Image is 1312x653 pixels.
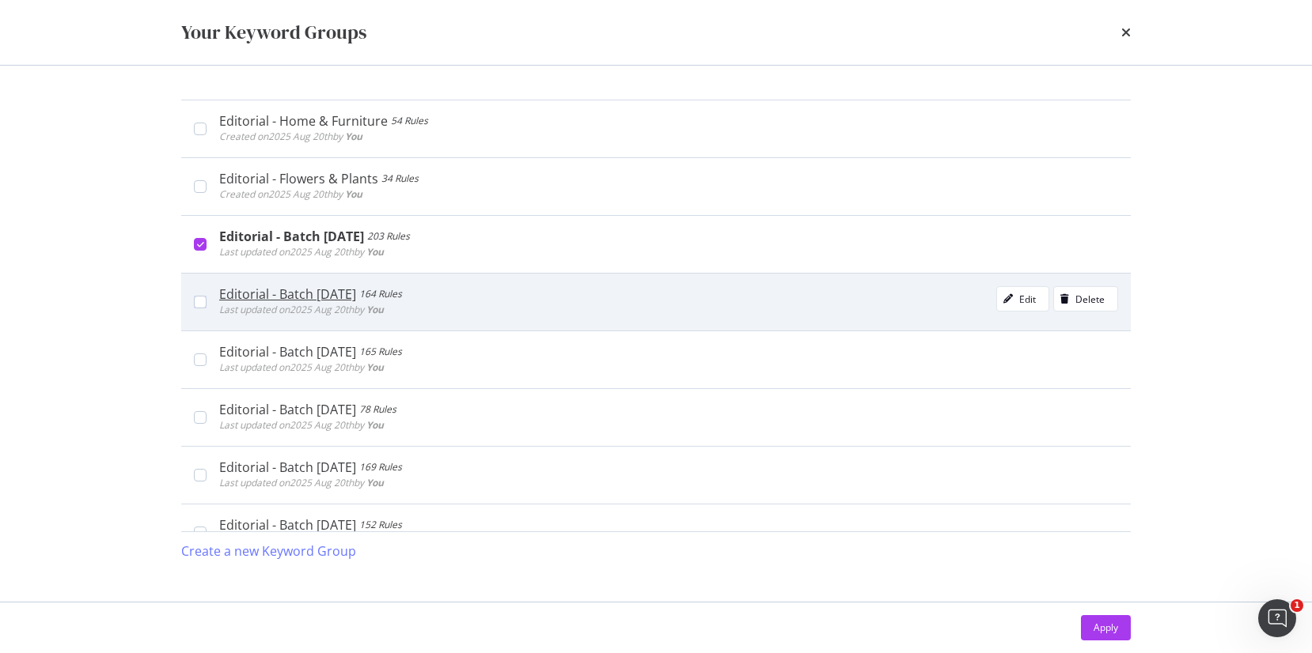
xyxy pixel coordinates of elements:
[219,303,384,316] span: Last updated on 2025 Aug 20th by
[359,459,402,475] div: 169 Rules
[219,228,364,244] div: Editorial - Batch [DATE]
[219,418,384,432] span: Last updated on 2025 Aug 20th by
[219,245,384,259] span: Last updated on 2025 Aug 20th by
[391,113,428,129] div: 54 Rules
[366,476,384,489] b: You
[359,286,402,302] div: 164 Rules
[219,402,356,417] div: Editorial - Batch [DATE]
[366,418,384,432] b: You
[219,459,356,475] div: Editorial - Batch [DATE]
[359,517,402,533] div: 152 Rules
[1121,19,1131,46] div: times
[366,303,384,316] b: You
[219,130,362,143] span: Created on 2025 Aug 20th by
[181,532,356,570] button: Create a new Keyword Group
[366,245,384,259] b: You
[219,113,388,129] div: Editorial - Home & Furniture
[1258,599,1296,637] iframe: Intercom live chat
[1081,615,1131,640] button: Apply
[1053,286,1118,311] button: Delete
[219,360,384,374] span: Last updated on 2025 Aug 20th by
[219,344,356,360] div: Editorial - Batch [DATE]
[219,171,378,187] div: Editorial - Flowers & Plants
[1291,599,1303,612] span: 1
[367,228,410,244] div: 203 Rules
[345,187,362,201] b: You
[219,286,356,302] div: Editorial - Batch [DATE]
[366,360,384,374] b: You
[359,344,402,360] div: 165 Rules
[1075,293,1105,306] div: Delete
[359,402,396,417] div: 78 Rules
[345,130,362,143] b: You
[219,187,362,201] span: Created on 2025 Aug 20th by
[1094,621,1118,634] div: Apply
[381,171,419,187] div: 34 Rules
[181,19,366,46] div: Your Keyword Groups
[996,286,1049,311] button: Edit
[181,542,356,561] div: Create a new Keyword Group
[219,517,356,533] div: Editorial - Batch [DATE]
[1019,293,1036,306] div: Edit
[219,476,384,489] span: Last updated on 2025 Aug 20th by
